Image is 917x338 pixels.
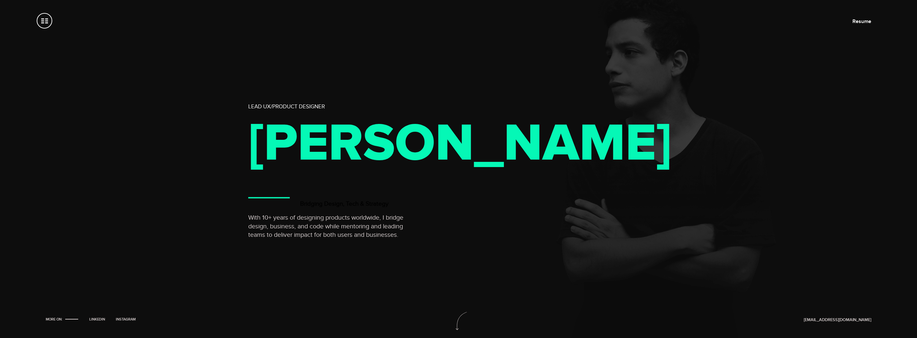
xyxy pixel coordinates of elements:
[300,200,388,207] h3: Bridging Design, Tech & Strategy
[248,123,481,166] h1: [PERSON_NAME]
[248,103,485,110] h2: Lead UX/Product Designer
[87,317,107,321] a: LinkedIn
[248,213,416,239] p: With 10+ years of designing products worldwide, I bridge design, business, and code while mentori...
[114,317,138,321] a: Instagram
[852,18,871,25] a: Resume
[46,317,81,322] li: More on:
[804,317,871,322] a: [EMAIL_ADDRESS][DOMAIN_NAME]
